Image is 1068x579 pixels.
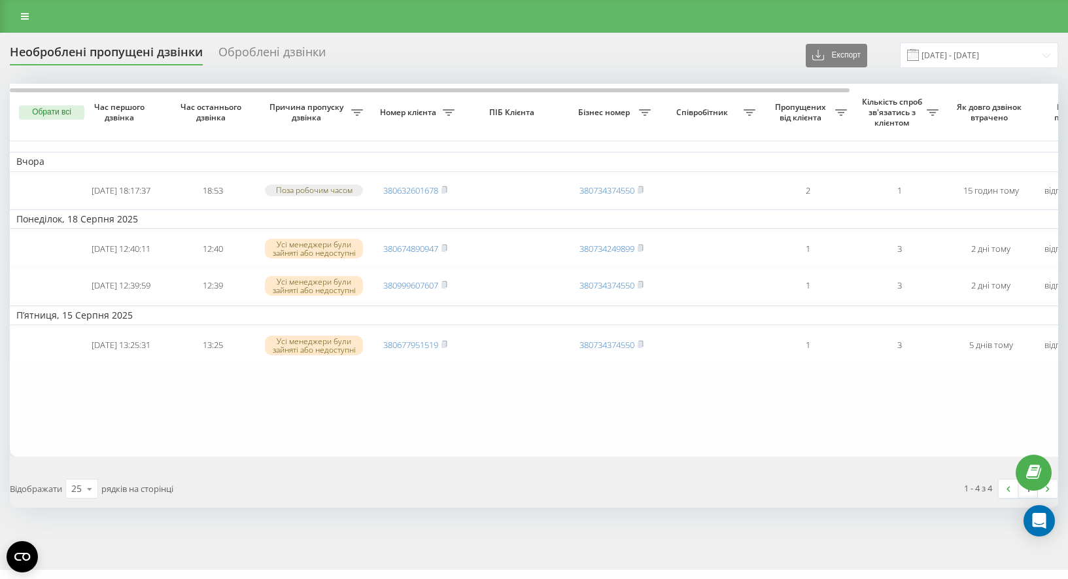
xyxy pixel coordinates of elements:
[265,336,363,355] div: Усі менеджери були зайняті або недоступні
[768,102,835,122] span: Пропущених від клієнта
[71,482,82,495] div: 25
[265,239,363,258] div: Усі менеджери були зайняті або недоступні
[265,276,363,296] div: Усі менеджери були зайняті або недоступні
[167,268,258,303] td: 12:39
[1024,505,1055,536] div: Open Intercom Messenger
[167,232,258,266] td: 12:40
[383,243,438,254] a: 380674890947
[383,279,438,291] a: 380999607607
[945,268,1037,303] td: 2 дні тому
[19,105,84,120] button: Обрати всі
[86,102,156,122] span: Час першого дзвінка
[664,107,744,118] span: Співробітник
[762,232,853,266] td: 1
[579,339,634,351] a: 380734374550
[383,184,438,196] a: 380632601678
[956,102,1026,122] span: Як довго дзвінок втрачено
[265,102,351,122] span: Причина пропуску дзвінка
[853,268,945,303] td: 3
[472,107,555,118] span: ПІБ Клієнта
[383,339,438,351] a: 380677951519
[860,97,927,128] span: Кількість спроб зв'язатись з клієнтом
[167,175,258,207] td: 18:53
[945,232,1037,266] td: 2 дні тому
[806,44,867,67] button: Експорт
[762,268,853,303] td: 1
[853,328,945,362] td: 3
[75,328,167,362] td: [DATE] 13:25:31
[75,232,167,266] td: [DATE] 12:40:11
[964,482,992,495] div: 1 - 4 з 4
[945,175,1037,207] td: 15 годин тому
[853,232,945,266] td: 3
[853,175,945,207] td: 1
[167,328,258,362] td: 13:25
[7,541,38,572] button: Open CMP widget
[218,45,326,65] div: Оброблені дзвінки
[75,268,167,303] td: [DATE] 12:39:59
[579,243,634,254] a: 380734249899
[945,328,1037,362] td: 5 днів тому
[10,45,203,65] div: Необроблені пропущені дзвінки
[75,175,167,207] td: [DATE] 18:17:37
[265,184,363,196] div: Поза робочим часом
[572,107,639,118] span: Бізнес номер
[177,102,248,122] span: Час останнього дзвінка
[762,175,853,207] td: 2
[579,184,634,196] a: 380734374550
[10,483,62,495] span: Відображати
[101,483,173,495] span: рядків на сторінці
[376,107,443,118] span: Номер клієнта
[579,279,634,291] a: 380734374550
[762,328,853,362] td: 1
